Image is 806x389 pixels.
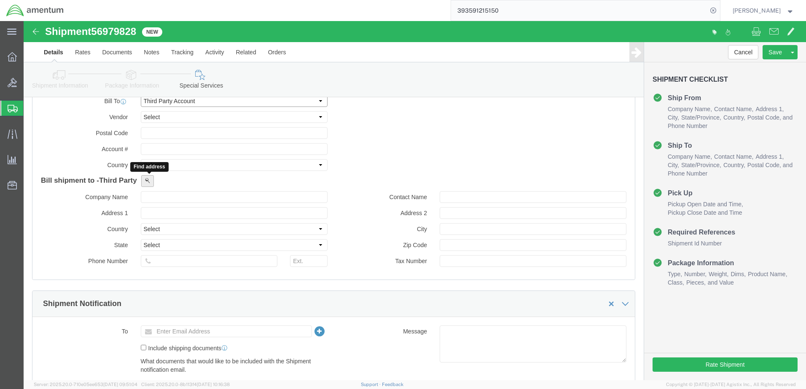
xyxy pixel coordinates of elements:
[197,382,230,387] span: [DATE] 10:16:38
[103,382,137,387] span: [DATE] 09:51:04
[732,5,795,16] button: [PERSON_NAME]
[382,382,403,387] a: Feedback
[141,382,230,387] span: Client: 2025.20.0-8b113f4
[24,21,806,380] iframe: FS Legacy Container
[666,381,796,388] span: Copyright © [DATE]-[DATE] Agistix Inc., All Rights Reserved
[361,382,382,387] a: Support
[451,0,707,21] input: Search for shipment number, reference number
[6,4,64,17] img: logo
[34,382,137,387] span: Server: 2025.20.0-710e05ee653
[733,6,781,15] span: Scott Meyers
